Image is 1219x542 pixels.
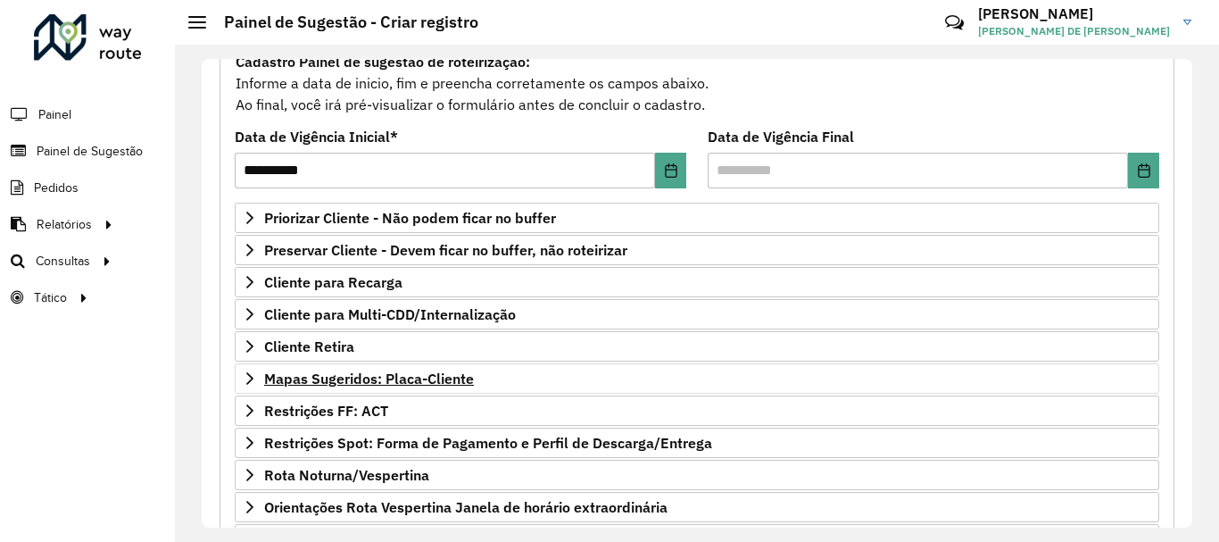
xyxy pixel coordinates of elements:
label: Data de Vigência Inicial [235,126,398,147]
span: Painel de Sugestão [37,142,143,161]
span: Priorizar Cliente - Não podem ficar no buffer [264,211,556,225]
span: Painel [38,105,71,124]
a: Restrições FF: ACT [235,396,1159,426]
span: Cliente Retira [264,339,354,354]
a: Cliente Retira [235,331,1159,362]
span: Cliente para Multi-CDD/Internalização [264,307,516,321]
a: Preservar Cliente - Devem ficar no buffer, não roteirizar [235,235,1159,265]
a: Cliente para Multi-CDD/Internalização [235,299,1159,329]
button: Choose Date [1128,153,1159,188]
a: Rota Noturna/Vespertina [235,460,1159,490]
label: Data de Vigência Final [708,126,854,147]
span: Cliente para Recarga [264,275,402,289]
button: Choose Date [655,153,686,188]
div: Informe a data de inicio, fim e preencha corretamente os campos abaixo. Ao final, você irá pré-vi... [235,50,1159,116]
h3: [PERSON_NAME] [978,5,1170,22]
span: Restrições Spot: Forma de Pagamento e Perfil de Descarga/Entrega [264,436,712,450]
span: Mapas Sugeridos: Placa-Cliente [264,371,474,386]
strong: Cadastro Painel de sugestão de roteirização: [236,53,530,71]
span: Tático [34,288,67,307]
a: Cliente para Recarga [235,267,1159,297]
span: Relatórios [37,215,92,234]
span: Restrições FF: ACT [264,404,388,418]
span: Orientações Rota Vespertina Janela de horário extraordinária [264,500,668,514]
h2: Painel de Sugestão - Criar registro [206,13,478,32]
span: Consultas [36,252,90,271]
a: Contato Rápido [935,4,974,42]
a: Orientações Rota Vespertina Janela de horário extraordinária [235,492,1159,522]
span: Rota Noturna/Vespertina [264,468,429,482]
a: Mapas Sugeridos: Placa-Cliente [235,363,1159,394]
span: [PERSON_NAME] DE [PERSON_NAME] [978,23,1170,39]
a: Restrições Spot: Forma de Pagamento e Perfil de Descarga/Entrega [235,428,1159,458]
span: Preservar Cliente - Devem ficar no buffer, não roteirizar [264,243,627,257]
span: Pedidos [34,179,79,197]
a: Priorizar Cliente - Não podem ficar no buffer [235,203,1159,233]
